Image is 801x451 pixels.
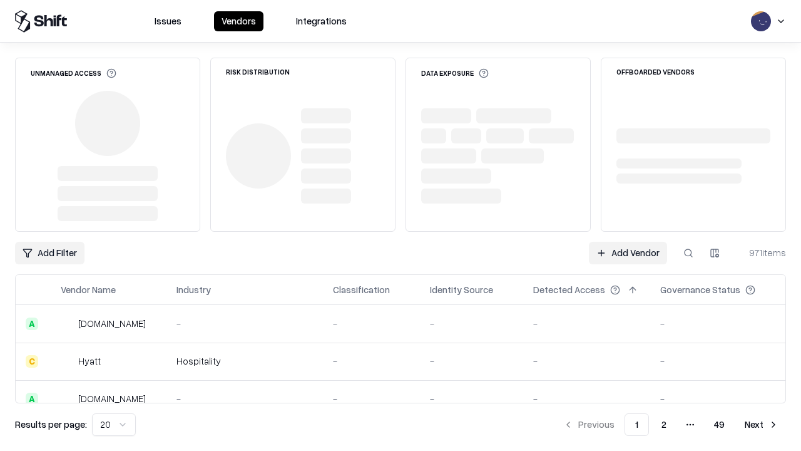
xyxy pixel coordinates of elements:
div: - [430,355,513,368]
div: A [26,318,38,330]
div: - [176,392,313,405]
div: Industry [176,283,211,296]
a: Add Vendor [589,242,667,264]
button: 1 [625,413,649,436]
div: A [26,393,38,405]
div: Identity Source [430,283,493,296]
div: - [430,317,513,330]
div: Hyatt [78,355,101,368]
div: - [660,392,775,405]
div: Governance Status [660,283,740,296]
button: Vendors [214,11,263,31]
div: Hospitality [176,355,313,368]
div: - [660,317,775,330]
div: - [333,317,410,330]
button: Next [737,413,786,436]
nav: pagination [556,413,786,436]
div: 971 items [736,246,786,259]
button: Issues [147,11,189,31]
div: [DOMAIN_NAME] [78,392,146,405]
img: Hyatt [61,355,73,368]
div: - [533,355,640,368]
div: Unmanaged Access [31,68,116,78]
div: - [660,355,775,368]
div: [DOMAIN_NAME] [78,317,146,330]
img: primesec.co.il [61,393,73,405]
div: - [430,392,513,405]
img: intrado.com [61,318,73,330]
div: Classification [333,283,390,296]
div: - [533,392,640,405]
button: 49 [704,413,735,436]
div: Offboarded Vendors [616,68,695,75]
button: Integrations [288,11,354,31]
button: Add Filter [15,242,84,264]
div: - [333,355,410,368]
div: - [176,317,313,330]
div: Vendor Name [61,283,116,296]
div: - [333,392,410,405]
button: 2 [651,413,676,436]
p: Results per page: [15,418,87,431]
div: Risk Distribution [226,68,290,75]
div: Detected Access [533,283,605,296]
div: C [26,355,38,368]
div: - [533,317,640,330]
div: Data Exposure [421,68,489,78]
